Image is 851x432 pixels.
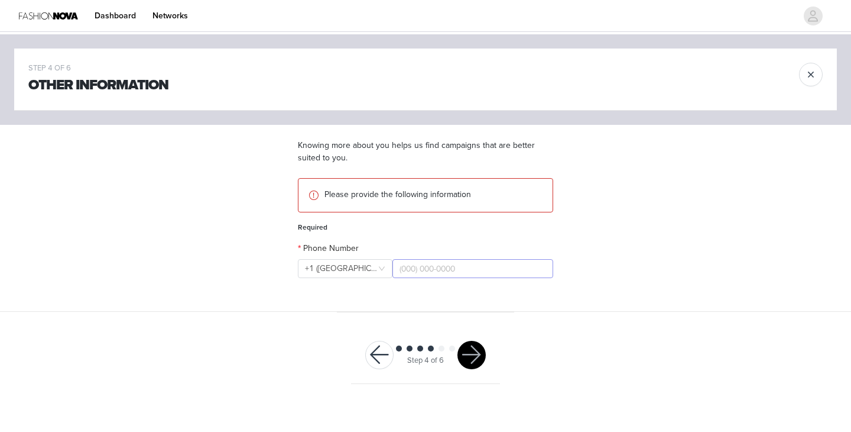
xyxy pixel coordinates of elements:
[19,2,78,29] img: Fashion Nova Logo
[324,188,543,201] p: Please provide the following information
[305,260,378,278] div: +1 (United States)
[298,222,553,233] h5: Required
[298,243,359,253] label: Phone Number
[28,75,168,96] h1: Other Information
[378,265,385,273] i: icon: down
[145,2,195,29] a: Networks
[407,355,444,367] div: Step 4 of 6
[807,7,818,25] div: avatar
[298,139,553,164] p: Knowing more about you helps us find campaigns that are better suited to you.
[87,2,143,29] a: Dashboard
[28,63,168,75] div: STEP 4 OF 6
[392,259,553,278] input: (000) 000-0000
